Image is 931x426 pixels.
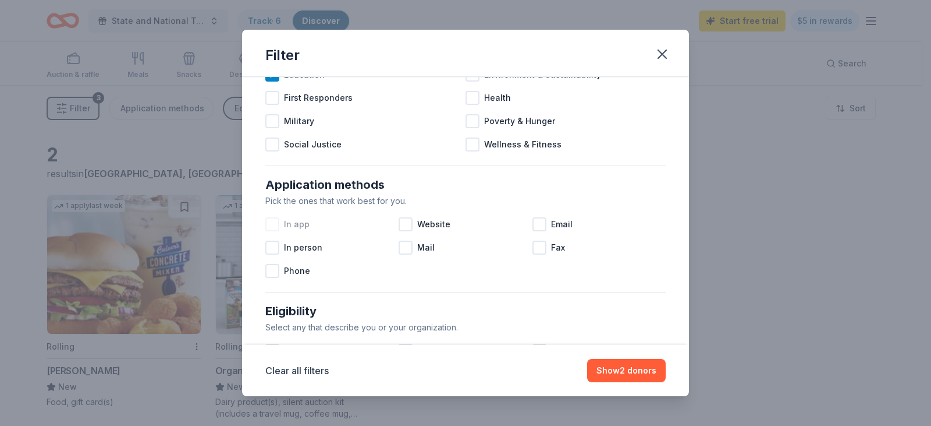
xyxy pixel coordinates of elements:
[265,194,666,208] div: Pick the ones that work best for you.
[417,344,450,358] span: Political
[284,241,322,255] span: In person
[551,344,589,358] span: Religious
[284,114,314,128] span: Military
[551,241,565,255] span: Fax
[284,264,310,278] span: Phone
[284,138,342,152] span: Social Justice
[265,364,329,378] button: Clear all filters
[587,359,666,382] button: Show2 donors
[284,91,353,105] span: First Responders
[484,91,511,105] span: Health
[265,175,666,194] div: Application methods
[417,241,435,255] span: Mail
[551,217,573,231] span: Email
[265,302,666,321] div: Eligibility
[284,217,310,231] span: In app
[417,217,450,231] span: Website
[284,344,329,358] span: Individuals
[484,114,555,128] span: Poverty & Hunger
[484,138,562,152] span: Wellness & Fitness
[265,46,300,65] div: Filter
[265,321,666,335] div: Select any that describe you or your organization.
